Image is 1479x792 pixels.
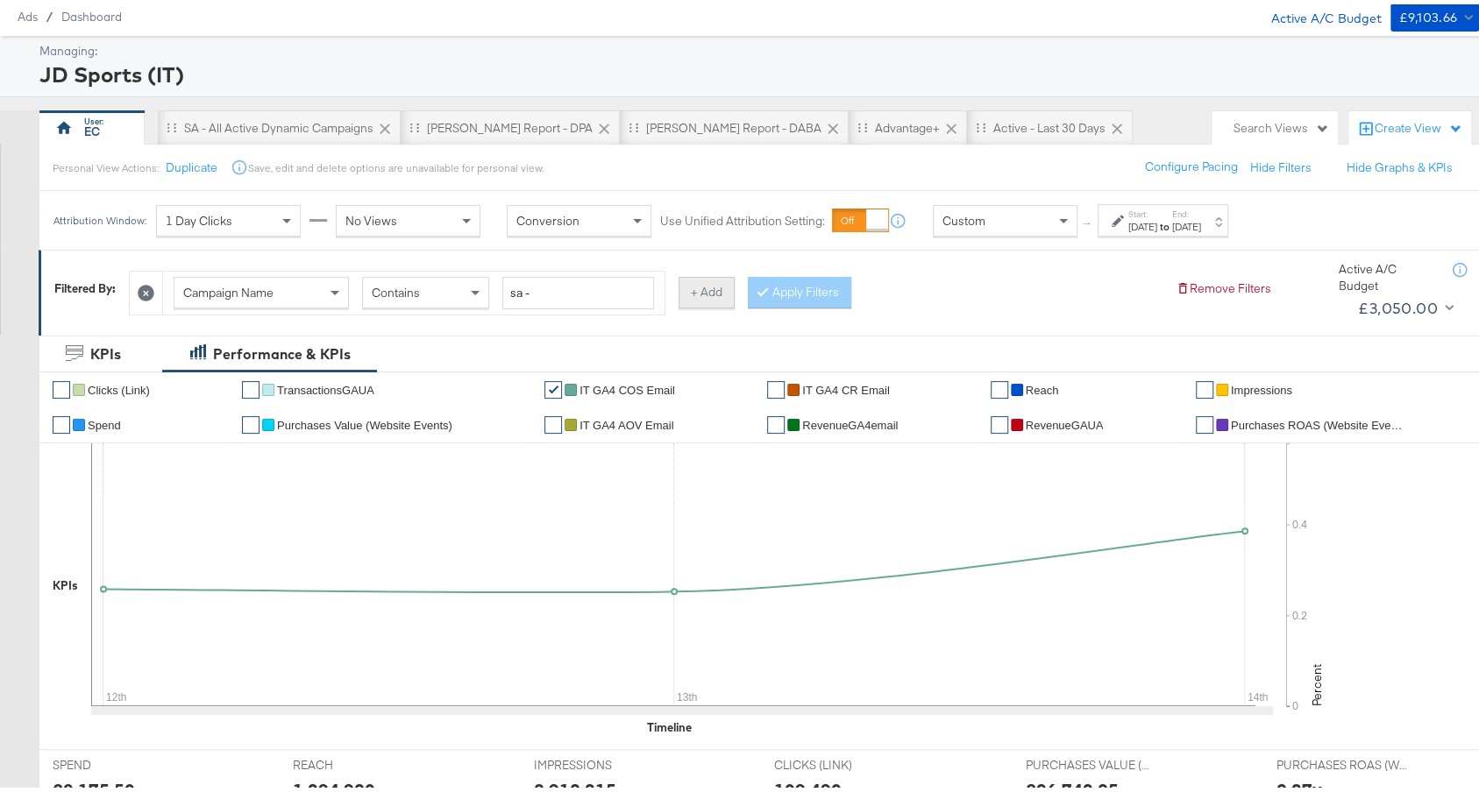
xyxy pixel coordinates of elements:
[53,573,78,590] div: KPIs
[53,210,147,223] div: Attribution Window:
[372,280,420,296] span: Contains
[942,209,985,224] span: Custom
[53,412,70,429] a: ✔
[544,377,562,394] a: ✔
[516,209,580,224] span: Conversion
[647,715,692,732] div: Timeline
[1231,379,1292,392] span: Impressions
[277,379,374,392] span: TransactionsGAUA
[1176,276,1271,293] button: Remove Filters
[167,118,176,128] div: Drag to reorder tab
[61,5,122,19] a: Dashboard
[1172,204,1201,216] label: End:
[1079,216,1096,223] span: ↑
[248,157,544,171] div: Save, edit and delete options are unavailable for personal view.
[1250,155,1312,172] button: Hide Filters
[1172,216,1201,230] div: [DATE]
[53,157,159,171] div: Personal View Actions:
[774,753,906,769] span: CLICKS (LINK)
[976,118,985,128] div: Drag to reorder tab
[1276,753,1408,769] span: PURCHASES ROAS (WEBSITE EVENTS)
[580,414,673,428] span: IT GA4 AOV Email
[1234,116,1329,132] div: Search Views
[1128,204,1157,216] label: Start:
[802,414,898,428] span: RevenueGA4email
[1133,147,1250,179] button: Configure Pacing
[166,155,217,172] button: Duplicate
[277,414,452,428] span: Purchases Value (Website Events)
[345,209,397,224] span: No Views
[1309,660,1325,702] text: Percent
[660,209,825,225] label: Use Unified Attribution Setting:
[629,118,638,128] div: Drag to reorder tab
[991,412,1008,429] a: ✔
[502,272,654,305] input: Enter a search term
[1026,414,1104,428] span: RevenueGAUA
[802,379,889,392] span: IT GA4 CR Email
[534,753,665,769] span: IMPRESSIONS
[242,377,260,394] a: ✔
[1375,116,1462,133] div: Create View
[679,272,735,304] button: + Add
[39,39,1475,55] div: Managing:
[38,5,61,19] span: /
[213,340,351,360] div: Performance & KPIs
[18,5,38,19] span: Ads
[1347,155,1453,172] button: Hide Graphs & KPIs
[1026,379,1059,392] span: Reach
[293,753,424,769] span: REACH
[39,55,1475,85] div: JD Sports (IT)
[1399,3,1458,25] div: £9,103.66
[409,118,419,128] div: Drag to reorder tab
[53,753,184,769] span: SPEND
[767,377,785,394] a: ✔
[1196,412,1213,429] a: ✔
[88,379,150,392] span: Clicks (Link)
[875,116,940,132] div: Advantage+
[646,116,821,132] div: [PERSON_NAME] Report - DABA
[767,412,785,429] a: ✔
[184,116,373,132] div: SA - All Active Dynamic Campaigns
[242,412,260,429] a: ✔
[84,119,100,136] div: EC
[90,340,121,360] div: KPIs
[1196,377,1213,394] a: ✔
[993,116,1106,132] div: Active - Last 30 Days
[580,379,675,392] span: IT GA4 COS Email
[183,280,274,296] span: Campaign Name
[1128,216,1157,230] div: [DATE]
[88,414,121,428] span: Spend
[544,412,562,429] a: ✔
[1351,290,1457,318] button: £3,050.00
[54,276,116,293] div: Filtered By:
[1339,257,1435,289] div: Active A/C Budget
[1358,291,1438,317] div: £3,050.00
[1025,753,1156,769] span: PURCHASES VALUE (WEBSITE EVENTS)
[857,118,867,128] div: Drag to reorder tab
[427,116,593,132] div: [PERSON_NAME] Report - DPA
[166,209,232,224] span: 1 Day Clicks
[1157,216,1172,229] strong: to
[1231,414,1406,428] span: Purchases ROAS (Website Events)
[53,377,70,394] a: ✔
[991,377,1008,394] a: ✔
